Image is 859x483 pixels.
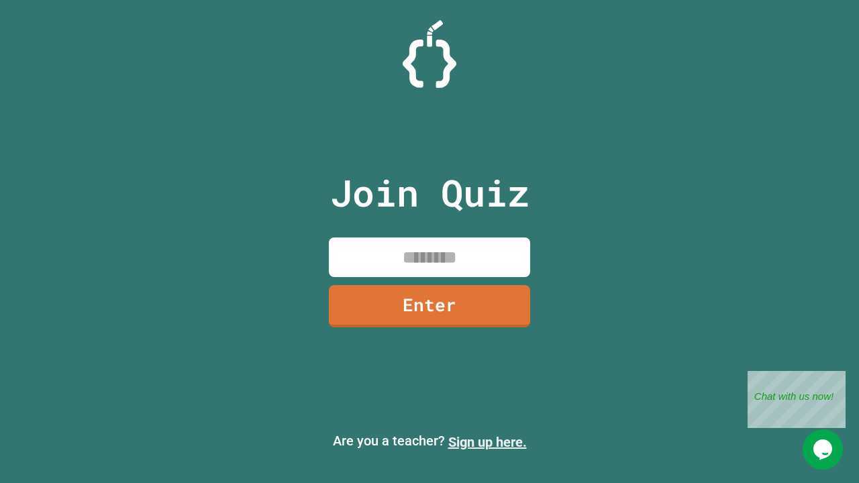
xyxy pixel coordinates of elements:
[330,165,529,221] p: Join Quiz
[11,431,848,452] p: Are you a teacher?
[748,371,846,428] iframe: chat widget
[403,20,456,88] img: Logo.svg
[329,285,530,327] a: Enter
[803,429,846,470] iframe: chat widget
[448,434,527,450] a: Sign up here.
